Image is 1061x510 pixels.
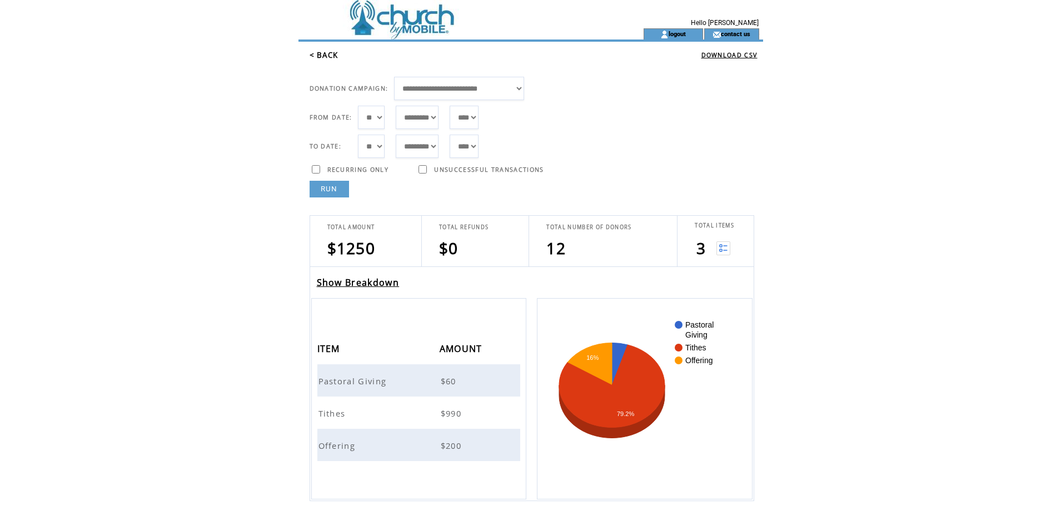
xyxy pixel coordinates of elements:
[685,330,708,339] text: Giving
[441,408,464,419] span: $990
[685,343,706,352] text: Tithes
[310,181,349,197] a: RUN
[716,241,730,255] img: View list
[669,30,686,37] a: logout
[441,440,464,451] span: $200
[617,410,634,417] text: 79.2%
[317,345,343,351] a: ITEM
[317,340,343,360] span: ITEM
[696,237,706,259] span: 3
[318,440,358,451] span: Offering
[685,356,713,365] text: Offering
[695,222,734,229] span: TOTAL ITEMS
[318,439,358,449] a: Offering
[546,237,566,259] span: 12
[721,30,750,37] a: contact us
[554,315,735,482] svg: A chart.
[318,408,348,419] span: Tithes
[440,340,485,360] span: AMOUNT
[441,375,459,387] span: $60
[587,354,599,361] text: 16%
[685,320,714,329] text: Pastoral
[317,276,400,289] a: Show Breakdown
[310,142,342,150] span: TO DATE:
[310,113,352,121] span: FROM DATE:
[318,407,348,417] a: Tithes
[327,237,376,259] span: $1250
[318,375,390,387] span: Pastoral Giving
[440,345,485,351] a: AMOUNT
[439,237,459,259] span: $0
[713,30,721,39] img: contact_us_icon.gif
[434,166,544,174] span: UNSUCCESSFUL TRANSACTIONS
[701,51,758,59] a: DOWNLOAD CSV
[327,166,389,174] span: RECURRING ONLY
[546,224,631,231] span: TOTAL NUMBER OF DONORS
[327,224,375,231] span: TOTAL AMOUNT
[439,224,489,231] span: TOTAL REFUNDS
[318,375,390,385] a: Pastoral Giving
[310,85,388,92] span: DONATION CAMPAIGN:
[660,30,669,39] img: account_icon.gif
[310,50,338,60] a: < BACK
[691,19,759,27] span: Hello [PERSON_NAME]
